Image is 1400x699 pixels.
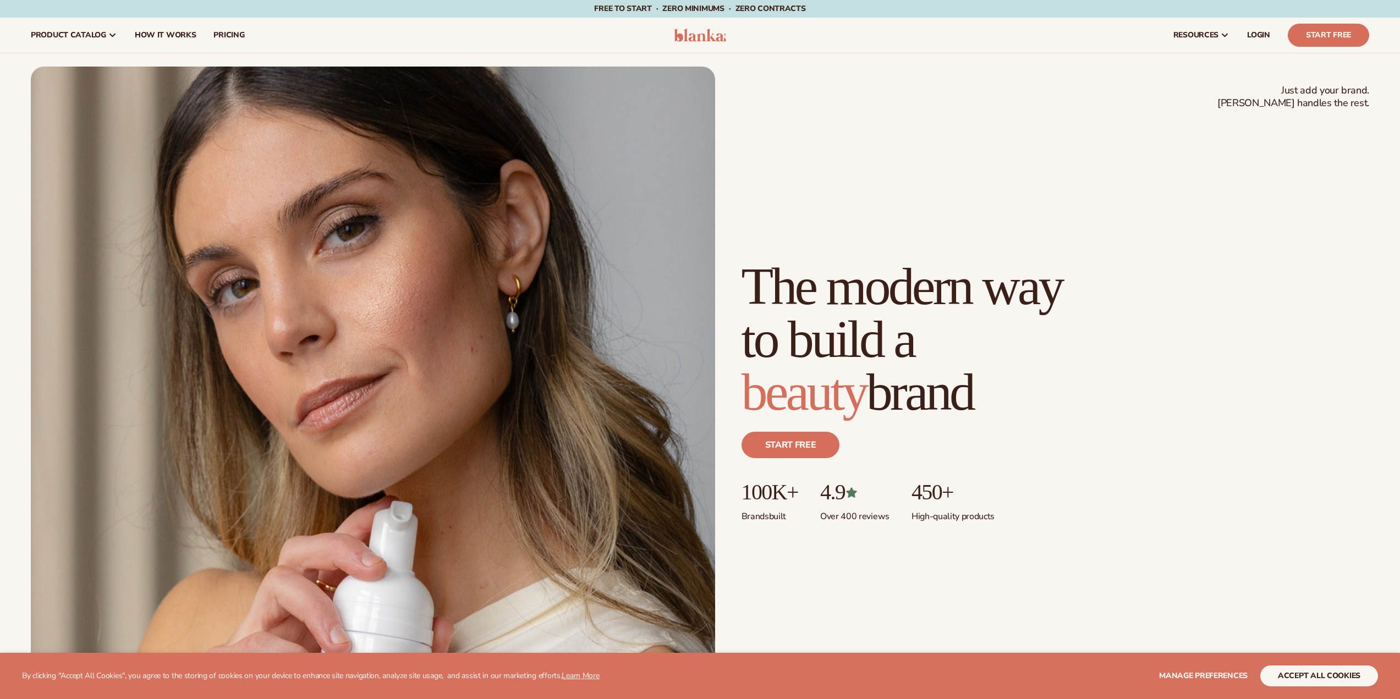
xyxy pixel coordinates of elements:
span: beauty [742,362,866,421]
h1: The modern way to build a brand [742,260,1094,419]
p: 100K+ [742,480,798,504]
a: pricing [205,18,253,53]
span: LOGIN [1247,31,1270,40]
a: LOGIN [1238,18,1279,53]
span: resources [1173,31,1218,40]
img: logo [674,29,726,42]
a: resources [1165,18,1238,53]
span: How It Works [135,31,196,40]
p: 4.9 [820,480,890,504]
p: Brands built [742,504,798,522]
span: Manage preferences [1159,670,1248,681]
button: accept all cookies [1260,665,1378,686]
a: Start free [742,432,840,458]
a: Start Free [1288,24,1369,47]
a: How It Works [126,18,205,53]
span: Free to start · ZERO minimums · ZERO contracts [594,3,805,14]
button: Manage preferences [1159,665,1248,686]
a: product catalog [22,18,126,53]
span: Just add your brand. [PERSON_NAME] handles the rest. [1217,84,1369,110]
a: Learn More [562,670,599,681]
span: product catalog [31,31,106,40]
span: pricing [213,31,244,40]
p: Over 400 reviews [820,504,890,522]
p: High-quality products [912,504,995,522]
p: By clicking "Accept All Cookies", you agree to the storing of cookies on your device to enhance s... [22,672,600,681]
p: 450+ [912,480,995,504]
